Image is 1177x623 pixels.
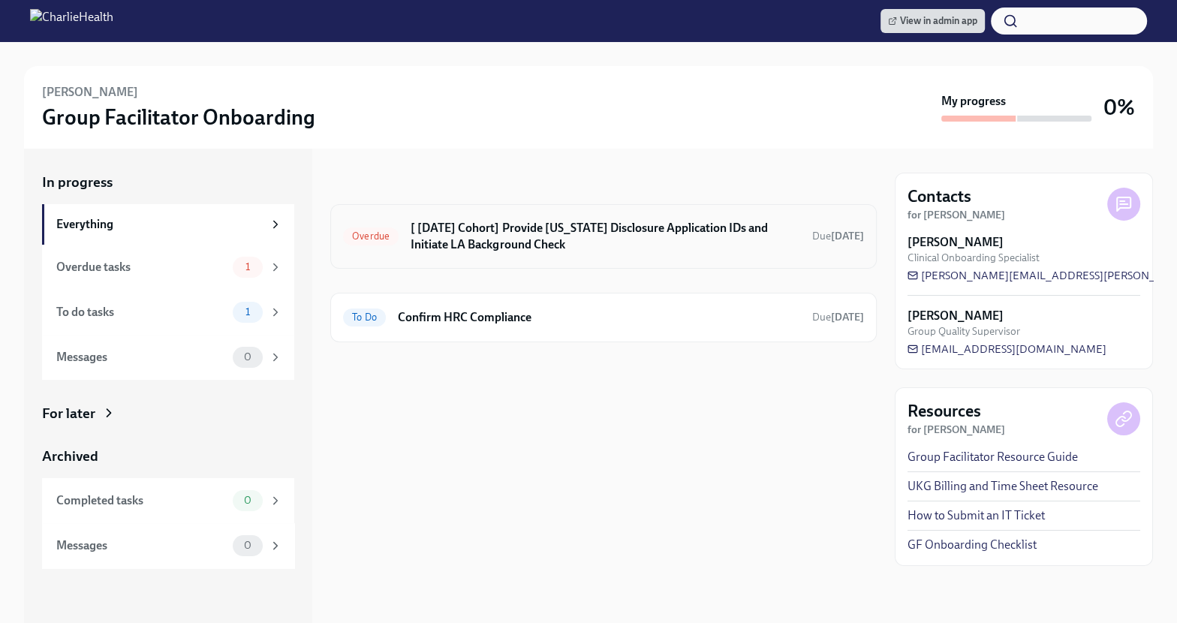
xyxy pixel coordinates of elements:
a: [EMAIL_ADDRESS][DOMAIN_NAME] [908,342,1106,357]
div: Overdue tasks [56,259,227,275]
a: Messages0 [42,335,294,380]
strong: for [PERSON_NAME] [908,423,1005,436]
span: September 17th, 2025 10:00 [812,229,864,243]
span: Overdue [343,230,399,242]
h3: 0% [1103,94,1135,121]
a: In progress [42,173,294,192]
span: 0 [235,351,260,363]
a: View in admin app [880,9,985,33]
h6: [PERSON_NAME] [42,84,138,101]
div: Everything [56,216,263,233]
span: Group Quality Supervisor [908,324,1020,339]
strong: for [PERSON_NAME] [908,209,1005,221]
span: Due [812,230,864,242]
a: How to Submit an IT Ticket [908,507,1045,524]
img: CharlieHealth [30,9,113,33]
span: To Do [343,311,386,323]
a: For later [42,404,294,423]
span: 0 [235,540,260,551]
span: Due [812,311,864,324]
span: 0 [235,495,260,506]
h3: Group Facilitator Onboarding [42,104,315,131]
div: Messages [56,349,227,366]
a: Overdue tasks1 [42,245,294,290]
strong: [PERSON_NAME] [908,308,1004,324]
span: 1 [236,306,259,318]
strong: [DATE] [831,230,864,242]
a: To do tasks1 [42,290,294,335]
div: For later [42,404,95,423]
strong: My progress [941,93,1006,110]
span: 1 [236,261,259,272]
a: Overdue[ [DATE] Cohort] Provide [US_STATE] Disclosure Application IDs and Initiate LA Background ... [343,217,864,256]
h4: Resources [908,400,981,423]
a: Everything [42,204,294,245]
h6: Confirm HRC Compliance [398,309,800,326]
a: Completed tasks0 [42,478,294,523]
div: Completed tasks [56,492,227,509]
a: Group Facilitator Resource Guide [908,449,1078,465]
div: In progress [330,173,401,192]
span: October 6th, 2025 10:00 [812,310,864,324]
span: Clinical Onboarding Specialist [908,251,1040,265]
div: Messages [56,537,227,554]
a: Archived [42,447,294,466]
strong: [PERSON_NAME] [908,234,1004,251]
a: To DoConfirm HRC ComplianceDue[DATE] [343,305,864,330]
div: To do tasks [56,304,227,321]
h6: [ [DATE] Cohort] Provide [US_STATE] Disclosure Application IDs and Initiate LA Background Check [411,220,800,253]
span: View in admin app [888,14,977,29]
a: GF Onboarding Checklist [908,537,1037,553]
a: UKG Billing and Time Sheet Resource [908,478,1098,495]
h4: Contacts [908,185,971,208]
strong: [DATE] [831,311,864,324]
a: Messages0 [42,523,294,568]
